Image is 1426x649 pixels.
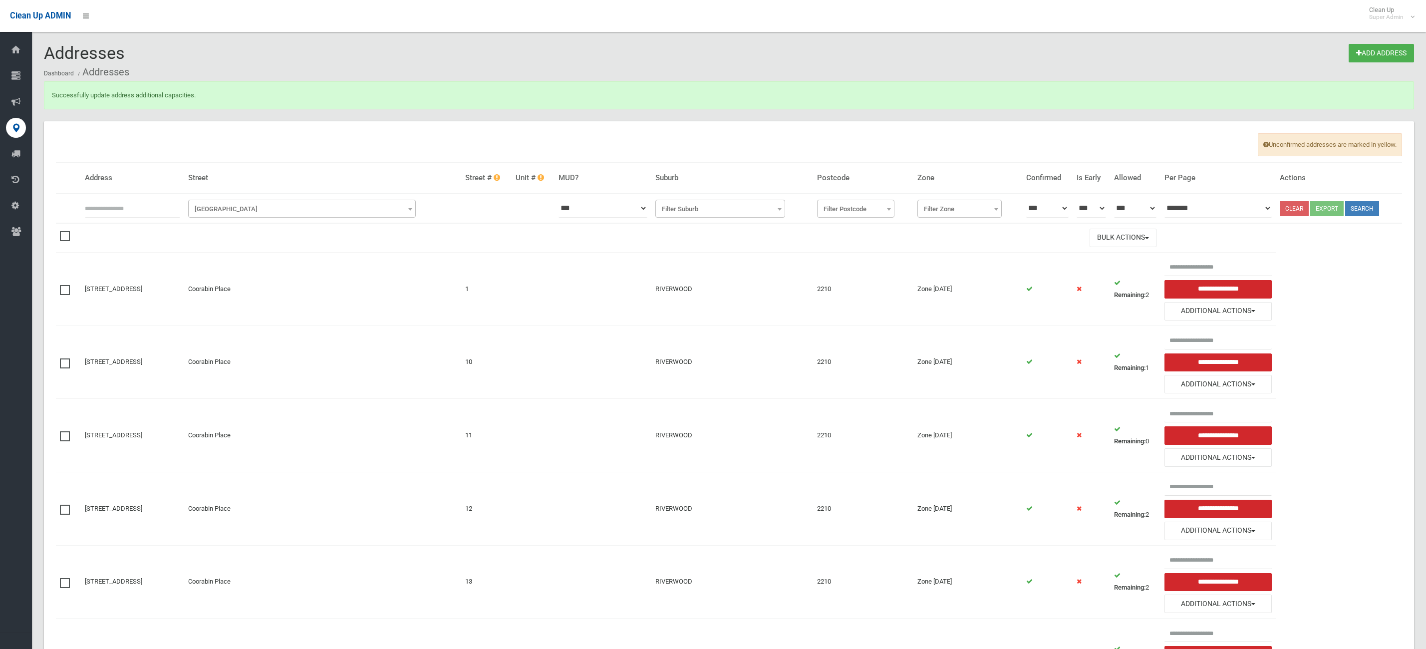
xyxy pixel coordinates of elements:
[85,358,142,365] a: [STREET_ADDRESS]
[184,472,461,545] td: Coorabin Place
[1164,174,1272,182] h4: Per Page
[651,399,813,472] td: RIVERWOOD
[917,200,1002,218] span: Filter Zone
[1280,174,1398,182] h4: Actions
[917,174,1018,182] h4: Zone
[1345,201,1379,216] button: Search
[1110,252,1160,325] td: 2
[913,252,1022,325] td: Zone [DATE]
[1310,201,1344,216] button: Export
[461,399,512,472] td: 11
[1110,472,1160,545] td: 2
[913,399,1022,472] td: Zone [DATE]
[191,202,413,216] span: Filter Street
[465,174,508,182] h4: Street #
[813,325,913,399] td: 2210
[1114,511,1145,518] strong: Remaining:
[516,174,551,182] h4: Unit #
[184,545,461,619] td: Coorabin Place
[1090,229,1156,247] button: Bulk Actions
[1110,545,1160,619] td: 2
[1364,6,1414,21] span: Clean Up
[813,545,913,619] td: 2210
[913,325,1022,399] td: Zone [DATE]
[1164,522,1272,540] button: Additional Actions
[651,545,813,619] td: RIVERWOOD
[44,43,125,63] span: Addresses
[1349,44,1414,62] a: Add Address
[1280,201,1309,216] a: Clear
[85,578,142,585] a: [STREET_ADDRESS]
[820,202,892,216] span: Filter Postcode
[44,70,74,77] a: Dashboard
[85,431,142,439] a: [STREET_ADDRESS]
[913,472,1022,545] td: Zone [DATE]
[813,472,913,545] td: 2210
[85,285,142,293] a: [STREET_ADDRESS]
[461,545,512,619] td: 13
[651,325,813,399] td: RIVERWOOD
[813,252,913,325] td: 2210
[1114,437,1145,445] strong: Remaining:
[813,399,913,472] td: 2210
[559,174,647,182] h4: MUD?
[1369,13,1404,21] small: Super Admin
[1114,584,1145,591] strong: Remaining:
[1077,174,1106,182] h4: Is Early
[184,252,461,325] td: Coorabin Place
[1114,174,1156,182] h4: Allowed
[1164,302,1272,321] button: Additional Actions
[75,63,129,81] li: Addresses
[913,545,1022,619] td: Zone [DATE]
[184,399,461,472] td: Coorabin Place
[920,202,999,216] span: Filter Zone
[1258,133,1402,156] span: Unconfirmed addresses are marked in yellow.
[188,174,457,182] h4: Street
[85,174,180,182] h4: Address
[658,202,782,216] span: Filter Suburb
[461,325,512,399] td: 10
[1164,595,1272,613] button: Additional Actions
[85,505,142,512] a: [STREET_ADDRESS]
[651,472,813,545] td: RIVERWOOD
[461,472,512,545] td: 12
[1110,399,1160,472] td: 0
[44,81,1414,109] div: Successfully update address additional capacities.
[1114,364,1145,371] strong: Remaining:
[655,200,785,218] span: Filter Suburb
[461,252,512,325] td: 1
[655,174,809,182] h4: Suburb
[651,252,813,325] td: RIVERWOOD
[817,200,894,218] span: Filter Postcode
[1114,291,1145,299] strong: Remaining:
[1164,375,1272,393] button: Additional Actions
[1110,325,1160,399] td: 1
[188,200,416,218] span: Filter Street
[1026,174,1069,182] h4: Confirmed
[817,174,909,182] h4: Postcode
[10,11,71,20] span: Clean Up ADMIN
[1164,448,1272,467] button: Additional Actions
[184,325,461,399] td: Coorabin Place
